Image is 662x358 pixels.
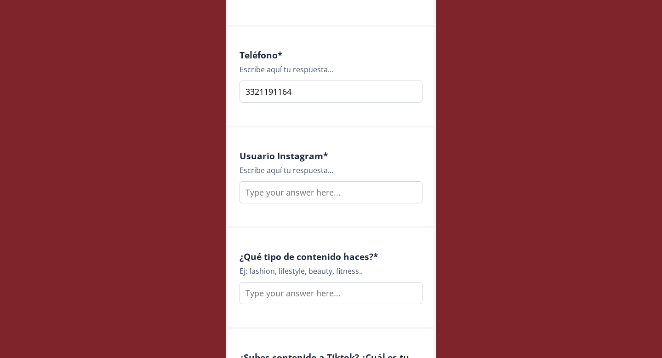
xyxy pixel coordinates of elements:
[240,150,422,161] h4: Usuario Instagram *
[240,165,422,176] div: Escribe aquí tu respuesta...
[240,266,422,277] div: Ej: fashion, lifestyle, beauty, fitness..
[240,64,422,75] div: Escribe aquí tu respuesta...
[240,251,422,262] h4: ¿Qué tipo de contenido haces? *
[240,81,422,103] input: Type your answer here...
[240,181,422,203] input: Type your answer here...
[240,50,422,60] h4: Teléfono *
[240,282,422,304] input: Type your answer here...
